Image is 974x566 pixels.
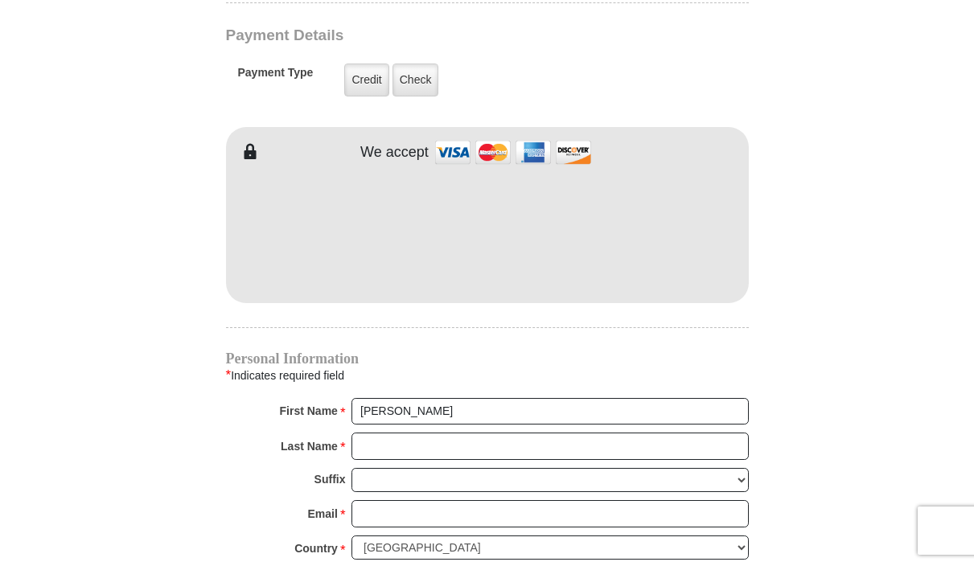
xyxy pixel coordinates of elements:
[281,435,338,457] strong: Last Name
[392,64,439,96] label: Check
[308,502,338,525] strong: Email
[280,400,338,422] strong: First Name
[294,537,338,560] strong: Country
[344,64,388,96] label: Credit
[433,135,594,170] img: credit cards accepted
[238,66,314,88] h5: Payment Type
[226,27,636,45] h3: Payment Details
[360,144,429,162] h4: We accept
[226,365,749,386] div: Indicates required field
[314,468,346,490] strong: Suffix
[226,352,749,365] h4: Personal Information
